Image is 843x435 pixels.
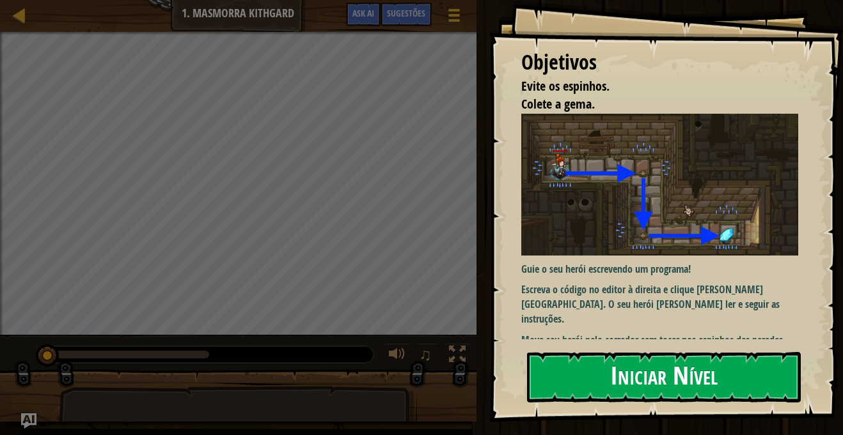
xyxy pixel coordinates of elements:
span: Colete a gema. [521,95,595,112]
button: Ask AI [346,3,381,26]
button: Mostrar menu do jogo [438,3,470,33]
span: ♫ [419,345,432,364]
button: Ask AI [21,413,36,429]
p: Mova seu herói pelo corredor sem tocar nos espinhos das paredes. [521,333,798,347]
li: Colete a gema. [505,95,795,114]
p: Escreva o código no editor à direita e clique [PERSON_NAME][GEOGRAPHIC_DATA]. O seu herói [PERSON... [521,282,798,326]
button: Iniciar Nível [527,352,801,402]
span: Evite os espinhos. [521,77,610,95]
button: ♫ [416,343,438,369]
button: Ajuste o volume [384,343,410,369]
img: Dungeons of kithgard [521,114,798,256]
p: Guie o seu herói escrevendo um programa! [521,262,798,277]
span: Ask AI [352,7,374,19]
div: Objetivos [521,48,798,77]
button: Toggle fullscreen [445,343,470,369]
span: Sugestões [387,7,425,19]
li: Evite os espinhos. [505,77,795,96]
